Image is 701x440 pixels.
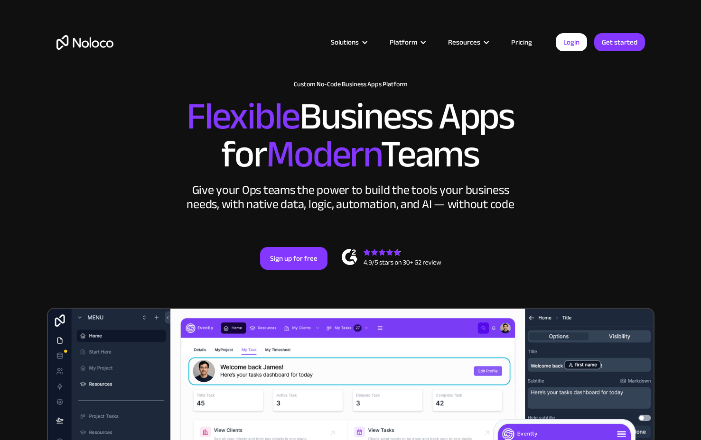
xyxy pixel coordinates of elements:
a: Pricing [499,36,544,48]
div: Solutions [331,36,359,48]
a: Sign up for free [260,247,327,270]
h2: Business Apps for Teams [56,98,645,174]
div: Resources [448,36,480,48]
a: Login [556,33,587,51]
span: Modern [266,119,381,190]
div: Platform [378,36,436,48]
a: home [56,35,113,50]
a: Get started [594,33,645,51]
div: Resources [436,36,499,48]
span: Flexible [187,81,299,152]
div: Platform [390,36,417,48]
div: Give your Ops teams the power to build the tools your business needs, with native data, logic, au... [185,183,517,211]
div: Solutions [319,36,378,48]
